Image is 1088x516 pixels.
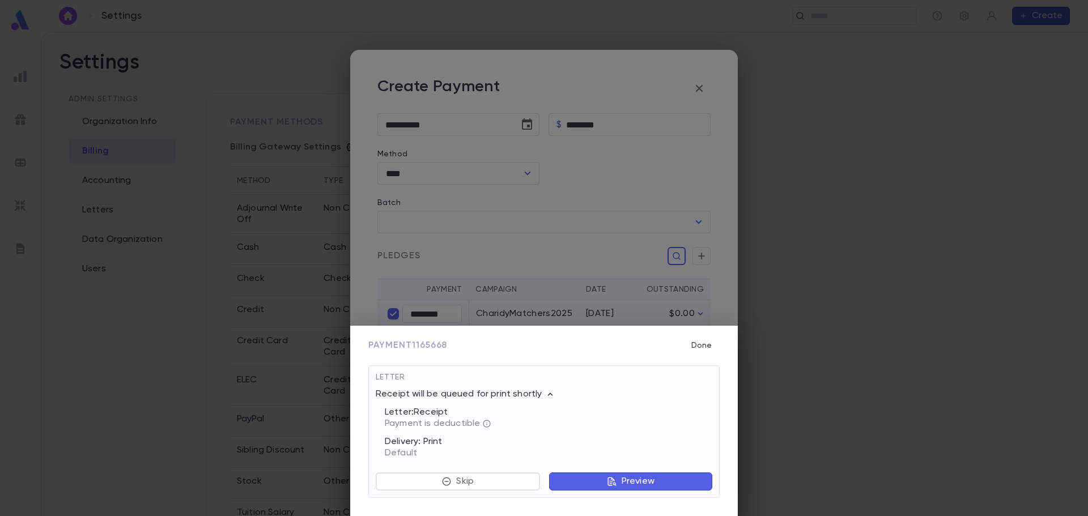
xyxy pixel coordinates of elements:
[385,418,712,429] div: Payment is deductible
[482,419,491,428] div: A payment is deductible if its payment method, linked entity and campaign group are deductible
[456,476,474,487] p: Skip
[376,472,540,491] button: Skip
[378,429,712,459] div: Delivery: Print
[368,340,447,351] span: Payment 1165668
[376,373,712,389] div: Letter
[378,400,712,429] div: Letter: Receipt
[385,447,712,459] p: Default
[376,389,556,400] p: Receipt will be queued for print shortly
[549,472,712,491] button: Preview
[622,476,654,487] p: Preview
[683,335,720,356] button: Done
